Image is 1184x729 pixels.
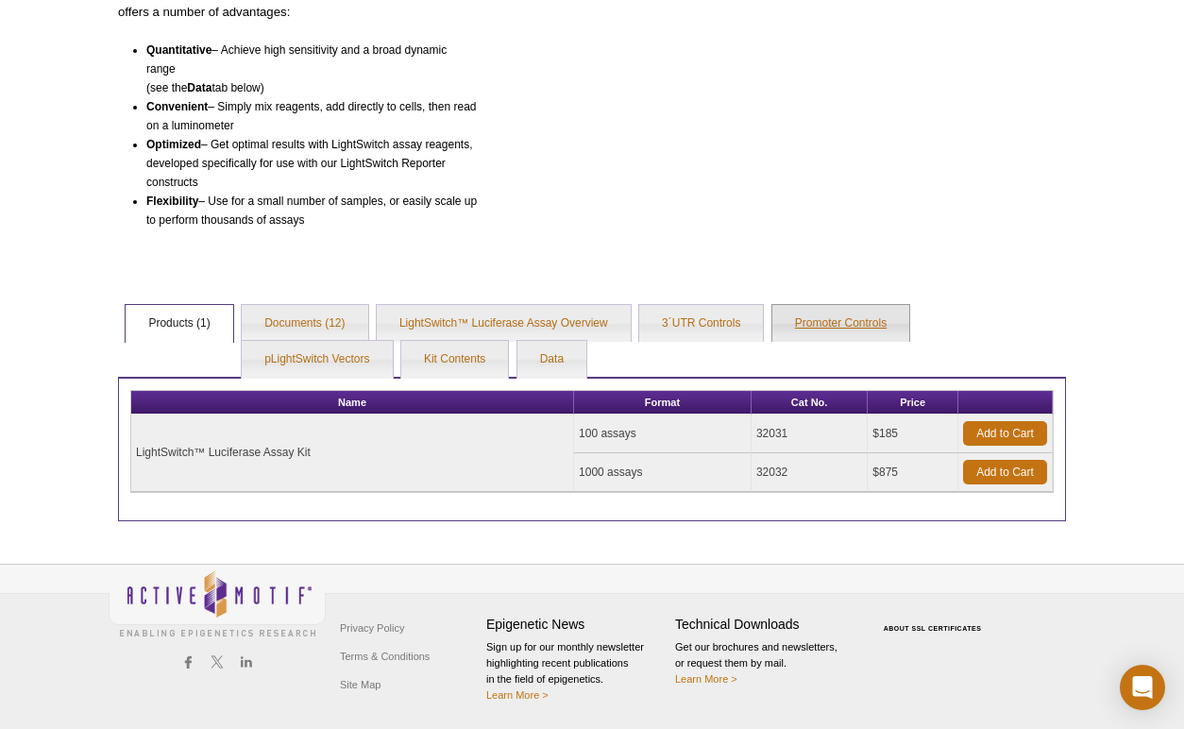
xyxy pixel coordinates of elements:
[574,415,752,453] td: 100 assays
[675,617,854,633] h4: Technical Downloads
[772,305,909,343] a: Promoter Controls
[146,43,211,57] b: Quantitative
[884,625,982,632] a: ABOUT SSL CERTIFICATES
[574,391,752,415] th: Format
[963,460,1047,484] a: Add to Cart
[639,305,763,343] a: 3´UTR Controls
[868,453,958,492] td: $875
[146,97,478,135] li: – Simply mix reagents, add directly to cells, then read on a luminometer
[242,305,367,343] a: Documents (12)
[1120,665,1165,710] div: Open Intercom Messenger
[401,341,508,379] a: Kit Contents
[187,81,211,94] b: Data
[675,673,737,685] a: Learn More >
[864,598,1006,639] table: Click to Verify - This site chose Symantec SSL for secure e-commerce and confidential communicati...
[146,41,478,97] li: – Achieve high sensitivity and a broad dynamic range (see the tab below)
[517,341,586,379] a: Data
[335,614,409,642] a: Privacy Policy
[868,391,958,415] th: Price
[486,617,666,633] h4: Epigenetic News
[131,415,574,492] td: LightSwitch™ Luciferase Assay Kit
[146,192,478,229] li: – Use for a small number of samples, or easily scale up to perform thousands of assays
[131,391,574,415] th: Name
[126,305,232,343] a: Products (1)
[675,639,854,687] p: Get our brochures and newsletters, or request them by mail.
[242,341,392,379] a: pLightSwitch Vectors
[146,100,208,113] b: Convenient
[335,670,385,699] a: Site Map
[146,195,198,208] b: Flexibility
[377,305,631,343] a: LightSwitch™ Luciferase Assay Overview
[963,421,1047,446] a: Add to Cart
[335,642,434,670] a: Terms & Conditions
[109,565,326,641] img: Active Motif,
[146,135,478,192] li: – Get optimal results with LightSwitch assay reagents, developed specifically for use with our Li...
[146,138,201,151] b: Optimized
[486,689,549,701] a: Learn More >
[868,415,958,453] td: $185
[752,391,868,415] th: Cat No.
[486,639,666,704] p: Sign up for our monthly newsletter highlighting recent publications in the field of epigenetics.
[752,415,868,453] td: 32031
[574,453,752,492] td: 1000 assays
[752,453,868,492] td: 32032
